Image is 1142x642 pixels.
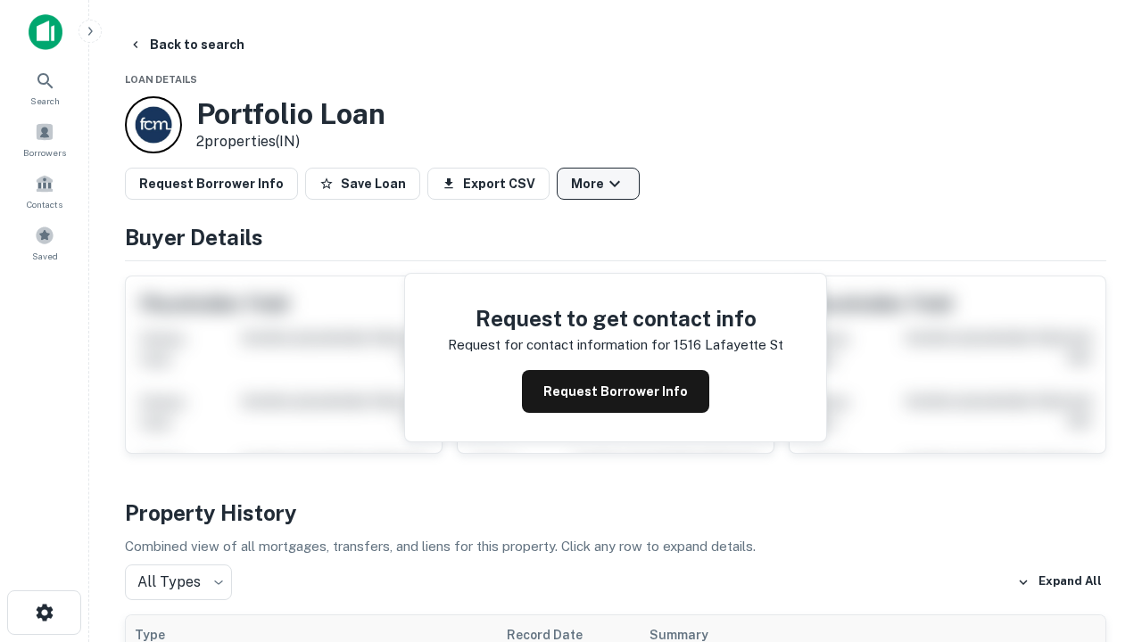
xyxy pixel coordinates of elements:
a: Contacts [5,167,84,215]
button: Export CSV [427,168,550,200]
p: 1516 lafayette st [674,334,783,356]
span: Loan Details [125,74,197,85]
div: All Types [125,564,232,600]
p: Request for contact information for [448,334,670,356]
h4: Request to get contact info [448,302,783,334]
a: Saved [5,218,84,267]
button: More [557,168,640,200]
h4: Buyer Details [125,221,1106,253]
a: Search [5,63,84,111]
a: Borrowers [5,115,84,163]
p: 2 properties (IN) [196,131,385,152]
button: Back to search [121,29,252,61]
button: Request Borrower Info [522,370,709,413]
span: Contacts [27,197,62,211]
span: Saved [32,249,58,263]
button: Expand All [1013,569,1106,596]
button: Save Loan [305,168,420,200]
iframe: Chat Widget [1053,442,1142,528]
span: Borrowers [23,145,66,160]
img: capitalize-icon.png [29,14,62,50]
h3: Portfolio Loan [196,97,385,131]
p: Combined view of all mortgages, transfers, and liens for this property. Click any row to expand d... [125,536,1106,557]
h4: Property History [125,497,1106,529]
button: Request Borrower Info [125,168,298,200]
span: Search [30,94,60,108]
